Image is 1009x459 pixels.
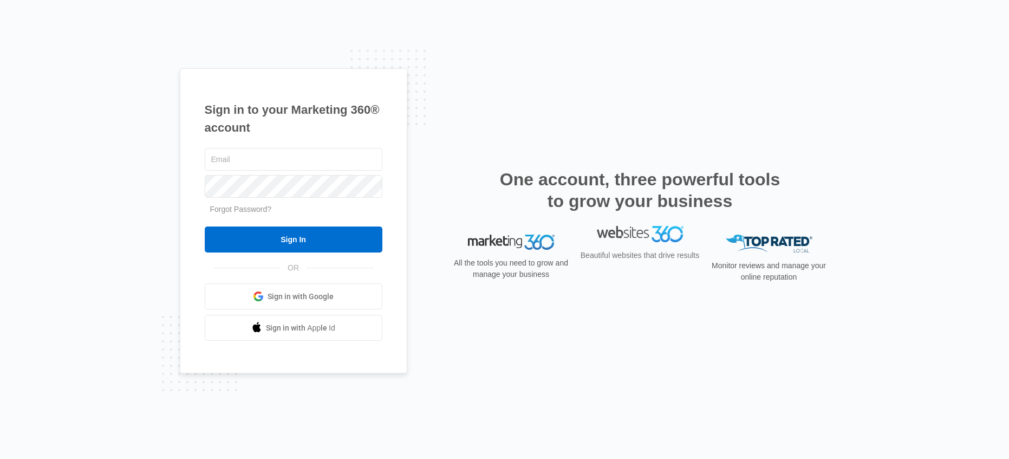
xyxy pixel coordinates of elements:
input: Email [205,148,382,171]
span: Sign in with Google [268,291,334,302]
input: Sign In [205,227,382,253]
a: Forgot Password? [210,205,272,214]
p: Monitor reviews and manage your online reputation [708,260,830,283]
h1: Sign in to your Marketing 360® account [205,101,382,137]
p: All the tools you need to grow and manage your business [451,257,572,280]
p: Beautiful websites that drive results [580,258,701,270]
a: Sign in with Apple Id [205,315,382,341]
img: Marketing 360 [468,235,555,250]
a: Sign in with Google [205,283,382,309]
h2: One account, three powerful tools to grow your business [497,169,784,212]
span: Sign in with Apple Id [266,322,335,334]
span: OR [280,262,307,274]
img: Top Rated Local [726,235,812,253]
img: Websites 360 [597,235,683,250]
